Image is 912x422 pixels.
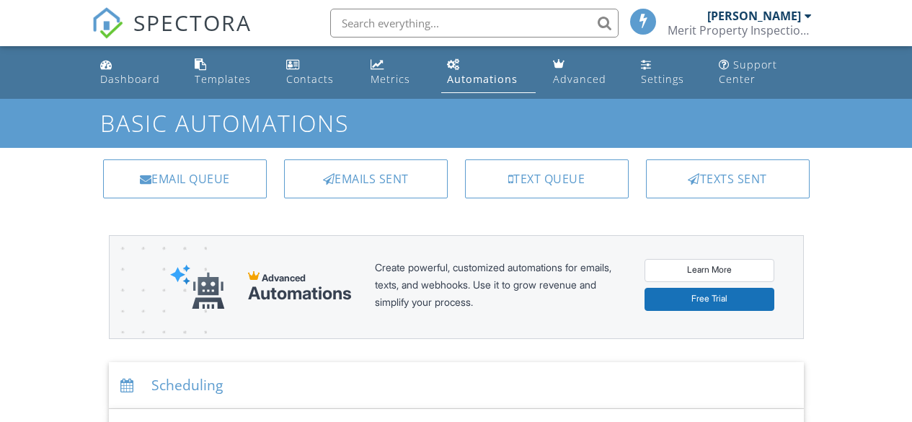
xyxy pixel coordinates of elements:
input: Search everything... [330,9,619,38]
a: Learn More [645,259,774,282]
a: Contacts [280,52,353,93]
div: Automations [248,283,352,304]
a: Settings [635,52,701,93]
div: Metrics [371,72,410,86]
div: Settings [641,72,684,86]
a: Support Center [713,52,818,93]
div: Advanced [553,72,606,86]
div: Automations [447,72,518,86]
a: Automations (Basic) [441,52,536,93]
a: Metrics [365,52,430,93]
img: The Best Home Inspection Software - Spectora [92,7,123,39]
a: Email Queue [103,159,267,198]
div: Dashboard [100,72,160,86]
div: [PERSON_NAME] [707,9,801,23]
a: Texts Sent [646,159,810,198]
a: SPECTORA [92,19,252,50]
div: Templates [195,72,251,86]
div: Merit Property Inspections [668,23,812,38]
a: Free Trial [645,288,774,311]
img: advanced-banner-bg-f6ff0eecfa0ee76150a1dea9fec4b49f333892f74bc19f1b897a312d7a1b2ff3.png [110,236,207,395]
div: Create powerful, customized automations for emails, texts, and webhooks. Use it to grow revenue a... [375,259,621,315]
div: Contacts [286,72,334,86]
a: Emails Sent [284,159,448,198]
a: Text Queue [465,159,629,198]
span: SPECTORA [133,7,252,38]
div: Support Center [719,58,777,86]
h1: Basic Automations [100,110,811,136]
span: Advanced [262,272,306,283]
div: Scheduling [109,362,804,409]
a: Dashboard [94,52,177,93]
img: automations-robot-e552d721053d9e86aaf3dd9a1567a1c0d6a99a13dc70ea74ca66f792d01d7f0c.svg [170,264,225,309]
a: Templates [189,52,269,93]
a: Advanced [547,52,624,93]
